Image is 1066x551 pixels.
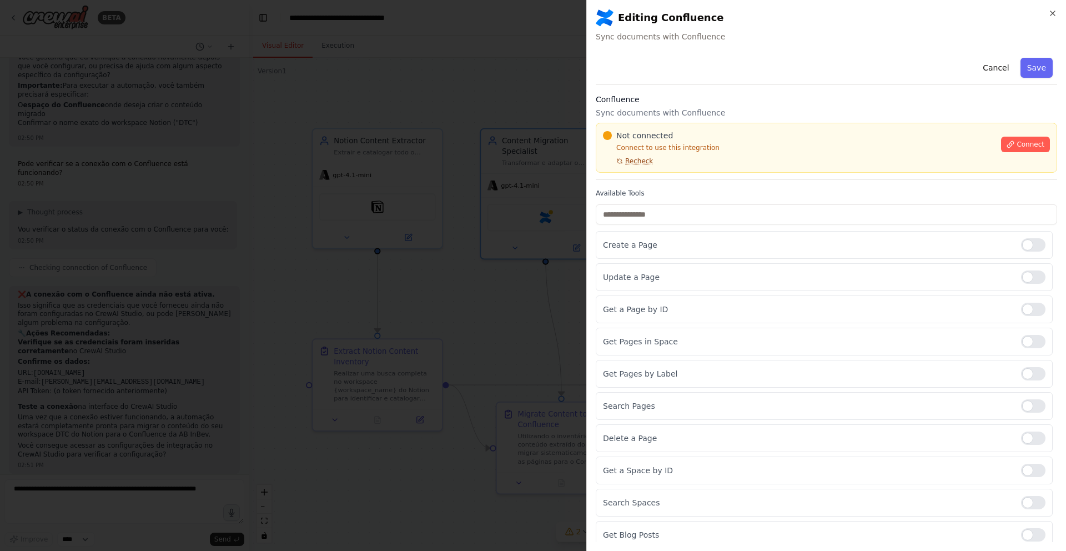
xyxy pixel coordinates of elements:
[603,529,1012,540] p: Get Blog Posts
[603,143,994,152] p: Connect to use this integration
[603,465,1012,476] p: Get a Space by ID
[596,9,614,27] img: Confluence
[1020,58,1053,78] button: Save
[596,31,1057,42] span: Sync documents with Confluence
[1017,140,1044,149] span: Connect
[603,497,1012,508] p: Search Spaces
[603,272,1012,283] p: Update a Page
[596,9,1057,27] h2: Editing Confluence
[976,58,1015,78] button: Cancel
[596,189,1057,198] label: Available Tools
[603,336,1012,347] p: Get Pages in Space
[625,157,653,166] span: Recheck
[603,368,1012,379] p: Get Pages by Label
[603,239,1012,251] p: Create a Page
[603,433,1012,444] p: Delete a Page
[616,130,673,141] span: Not connected
[596,94,1057,105] h3: Confluence
[603,157,653,166] button: Recheck
[603,304,1012,315] p: Get a Page by ID
[1001,137,1050,152] button: Connect
[603,400,1012,412] p: Search Pages
[596,107,1057,118] p: Sync documents with Confluence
